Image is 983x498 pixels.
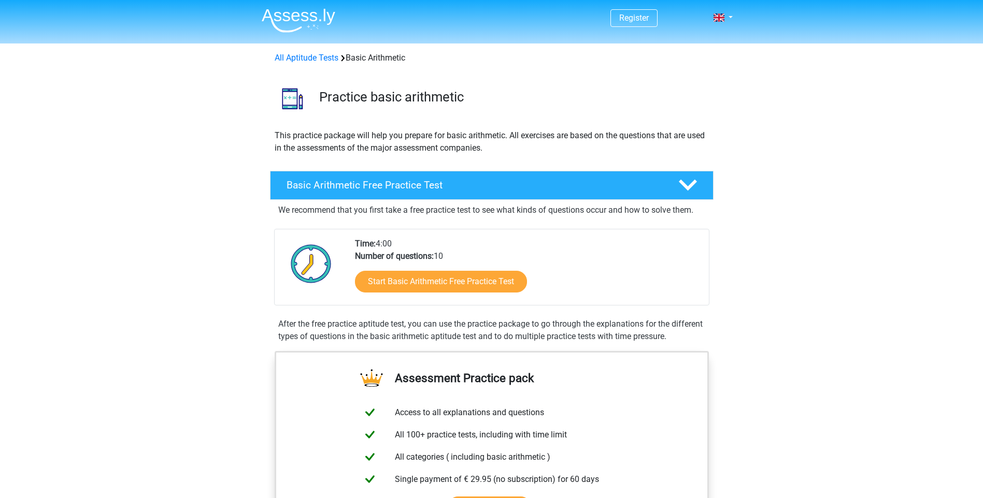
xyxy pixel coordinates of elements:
a: All Aptitude Tests [275,53,338,63]
p: This practice package will help you prepare for basic arithmetic. All exercises are based on the ... [275,129,709,154]
img: Assessly [262,8,335,33]
img: Clock [285,238,337,289]
h3: Practice basic arithmetic [319,89,705,105]
img: basic arithmetic [270,77,315,121]
p: We recommend that you first take a free practice test to see what kinds of questions occur and ho... [278,204,705,216]
a: Register [619,13,649,23]
div: 4:00 10 [347,238,708,305]
div: After the free practice aptitude test, you can use the practice package to go through the explana... [274,318,709,343]
a: Basic Arithmetic Free Practice Test [266,171,718,200]
b: Number of questions: [355,251,434,261]
h4: Basic Arithmetic Free Practice Test [287,179,662,191]
a: Start Basic Arithmetic Free Practice Test [355,271,527,292]
div: Basic Arithmetic [270,52,713,64]
b: Time: [355,239,376,248]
